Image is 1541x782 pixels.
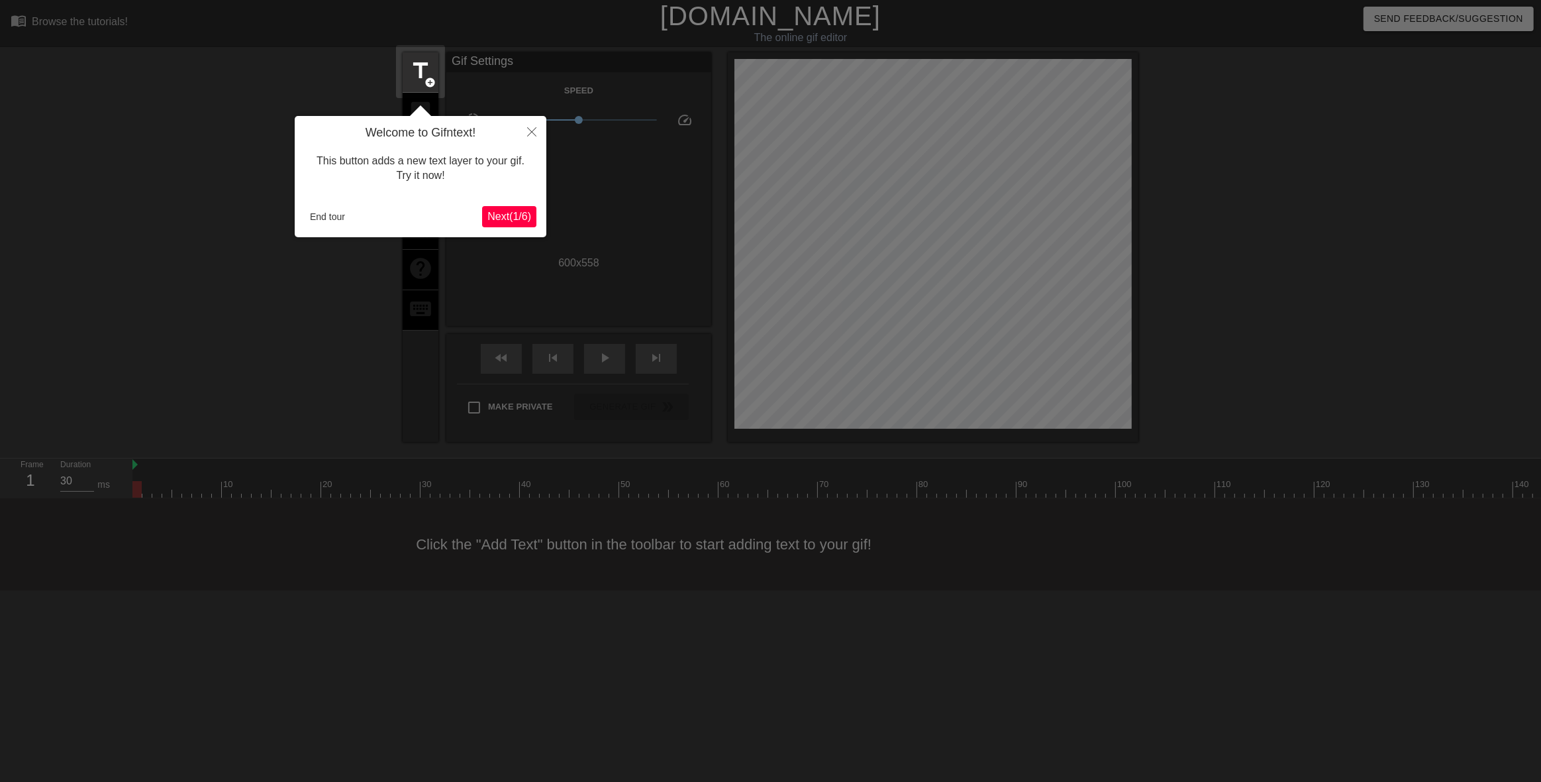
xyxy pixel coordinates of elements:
[305,140,536,197] div: This button adds a new text layer to your gif. Try it now!
[517,116,546,146] button: Close
[305,207,350,227] button: End tour
[305,126,536,140] h4: Welcome to Gifntext!
[482,206,536,227] button: Next
[487,211,531,222] span: Next ( 1 / 6 )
